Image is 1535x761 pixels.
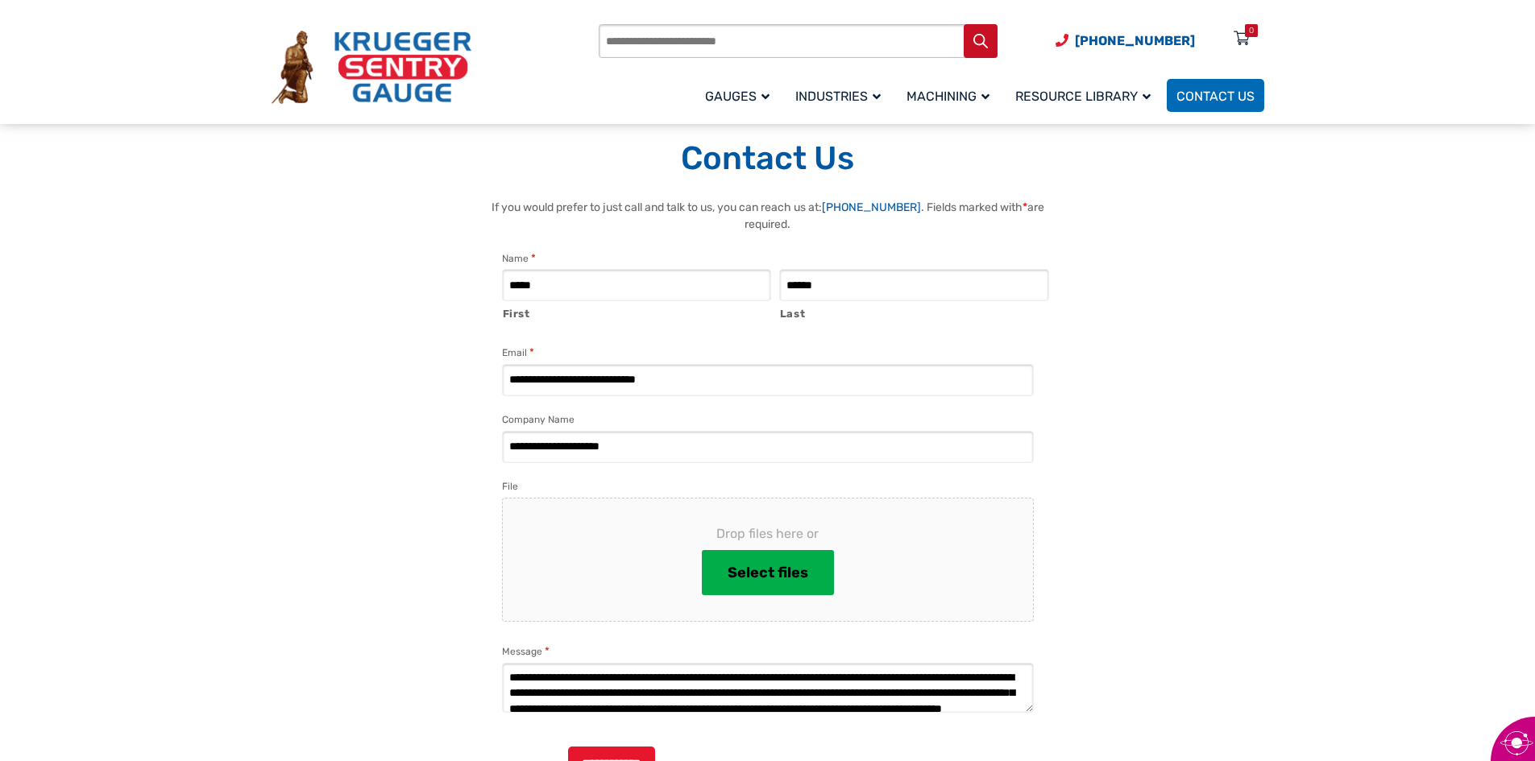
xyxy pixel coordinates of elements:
span: Resource Library [1015,89,1151,104]
label: First [503,302,772,322]
div: 0 [1249,24,1254,37]
a: [PHONE_NUMBER] [822,201,921,214]
img: Krueger Sentry Gauge [272,31,471,105]
legend: Name [502,250,536,267]
label: Last [780,302,1049,322]
a: Industries [786,77,897,114]
a: Machining [897,77,1006,114]
span: Contact Us [1176,89,1255,104]
span: Industries [795,89,881,104]
span: Machining [906,89,989,104]
button: select files, file [702,550,834,595]
a: Contact Us [1167,79,1264,112]
span: Drop files here or [529,524,1007,544]
a: Phone Number (920) 434-8860 [1056,31,1195,51]
label: Company Name [502,412,575,428]
span: [PHONE_NUMBER] [1075,33,1195,48]
span: Gauges [705,89,770,104]
label: File [502,478,518,494]
label: Email [502,345,534,361]
a: Gauges [695,77,786,114]
p: If you would prefer to just call and talk to us, you can reach us at: . Fields marked with are re... [486,199,1050,233]
a: Resource Library [1006,77,1167,114]
label: Message [502,643,550,660]
h1: Contact Us [272,139,1264,179]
